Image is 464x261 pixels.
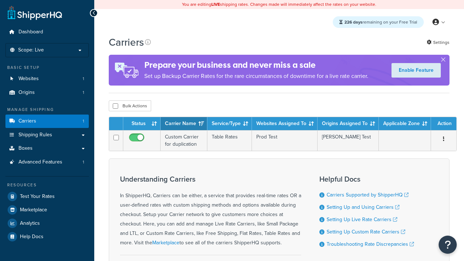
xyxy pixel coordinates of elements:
[18,76,39,82] span: Websites
[5,217,89,230] a: Analytics
[20,234,43,240] span: Help Docs
[120,175,301,183] h3: Understanding Carriers
[18,47,44,53] span: Scope: Live
[5,72,89,86] a: Websites 1
[431,117,456,130] th: Action
[211,1,220,8] b: LIVE
[5,115,89,128] a: Carriers 1
[144,71,368,81] p: Set up Backup Carrier Rates for the rare circumstances of downtime for a live rate carrier.
[5,86,89,99] li: Origins
[344,19,362,25] strong: 226 days
[83,90,84,96] span: 1
[379,117,431,130] th: Applicable Zone: activate to sort column ascending
[18,159,62,165] span: Advanced Features
[20,220,40,227] span: Analytics
[18,29,43,35] span: Dashboard
[327,228,405,236] a: Setting Up Custom Rate Carriers
[123,117,161,130] th: Status: activate to sort column ascending
[5,156,89,169] li: Advanced Features
[5,65,89,71] div: Basic Setup
[318,117,379,130] th: Origins Assigned To: activate to sort column ascending
[20,207,47,213] span: Marketplace
[327,240,414,248] a: Troubleshooting Rate Discrepancies
[109,100,151,111] button: Bulk Actions
[109,55,144,86] img: ad-rules-rateshop-fe6ec290ccb7230408bd80ed9643f0289d75e0ffd9eb532fc0e269fcd187b520.png
[5,156,89,169] a: Advanced Features 1
[144,59,368,71] h4: Prepare your business and never miss a sale
[8,5,62,20] a: ShipperHQ Home
[5,72,89,86] li: Websites
[18,145,33,152] span: Boxes
[5,115,89,128] li: Carriers
[161,130,207,151] td: Custom Carrier for duplication
[333,16,424,28] div: remaining on your Free Trial
[327,216,397,223] a: Setting Up Live Rate Carriers
[83,76,84,82] span: 1
[5,182,89,188] div: Resources
[5,190,89,203] a: Test Your Rates
[109,35,144,49] h1: Carriers
[5,128,89,142] a: Shipping Rules
[5,86,89,99] a: Origins 1
[319,175,414,183] h3: Helpful Docs
[327,203,399,211] a: Setting Up and Using Carriers
[83,118,84,124] span: 1
[427,37,449,47] a: Settings
[152,239,179,246] a: Marketplace
[252,117,318,130] th: Websites Assigned To: activate to sort column ascending
[439,236,457,254] button: Open Resource Center
[5,203,89,216] a: Marketplace
[5,107,89,113] div: Manage Shipping
[207,117,252,130] th: Service/Type: activate to sort column ascending
[161,117,207,130] th: Carrier Name: activate to sort column ascending
[83,159,84,165] span: 1
[18,132,52,138] span: Shipping Rules
[5,142,89,155] a: Boxes
[5,230,89,243] a: Help Docs
[120,175,301,248] div: In ShipperHQ, Carriers can be either, a service that provides real-time rates OR a user-defined r...
[327,191,409,199] a: Carriers Supported by ShipperHQ
[18,118,36,124] span: Carriers
[391,63,441,78] a: Enable Feature
[18,90,35,96] span: Origins
[20,194,55,200] span: Test Your Rates
[252,130,318,151] td: Prod Test
[5,25,89,39] a: Dashboard
[318,130,379,151] td: [PERSON_NAME] Test
[207,130,252,151] td: Table Rates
